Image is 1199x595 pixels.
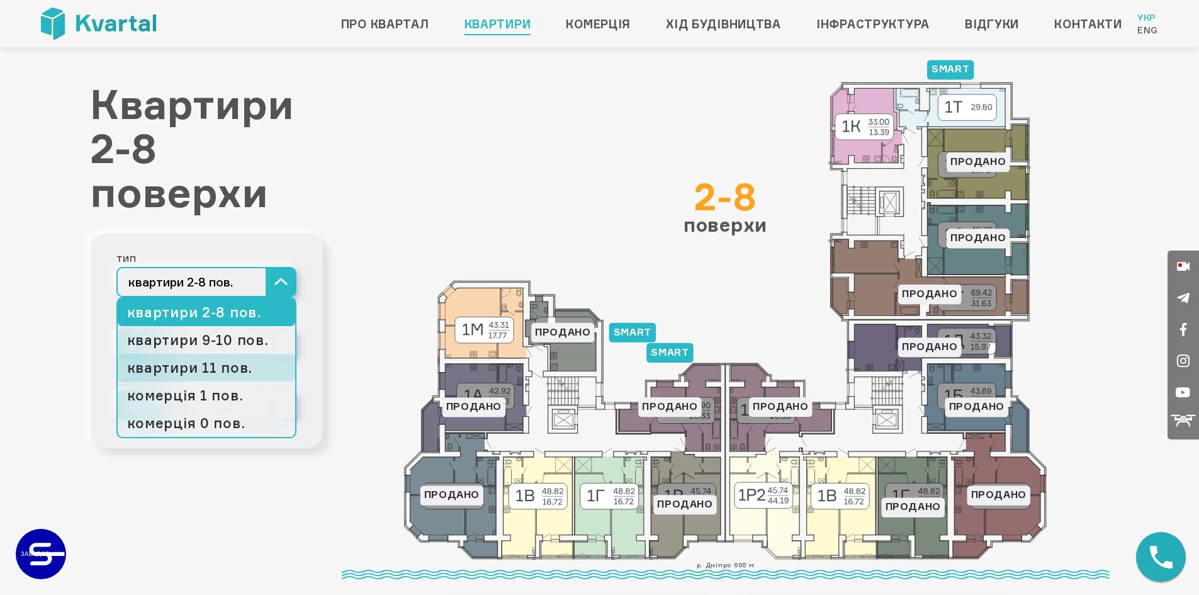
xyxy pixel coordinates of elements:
[666,14,781,34] a: Хід будівництва
[464,14,531,34] a: Квартири
[116,248,296,267] div: тип
[1054,14,1122,34] a: Контакти
[684,178,767,215] div: 2-8
[16,529,66,579] a: ЗАБУДОВНИК
[118,298,295,326] a: квартири 2-8 пов.
[341,14,429,34] a: Про квартал
[118,382,295,409] a: комерція 1 пов.
[90,82,323,214] h1: Квартири 2-8 поверхи
[1137,24,1158,37] a: Eng
[118,409,295,437] a: комерція 0 пов.
[965,14,1019,34] a: Відгуки
[116,267,296,297] button: квартири 2-8 пов.
[816,14,930,34] a: Інфраструктура
[566,14,631,34] a: Комерція
[684,178,767,234] div: поверхи
[118,354,295,382] a: квартири 11 пов.
[21,550,64,557] text: ЗАБУДОВНИК
[342,560,1110,579] div: р. Дніпро 600 м
[1137,11,1158,24] a: Укр
[41,8,156,40] img: Kvartal
[118,326,295,354] a: квартири 9-10 пов.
